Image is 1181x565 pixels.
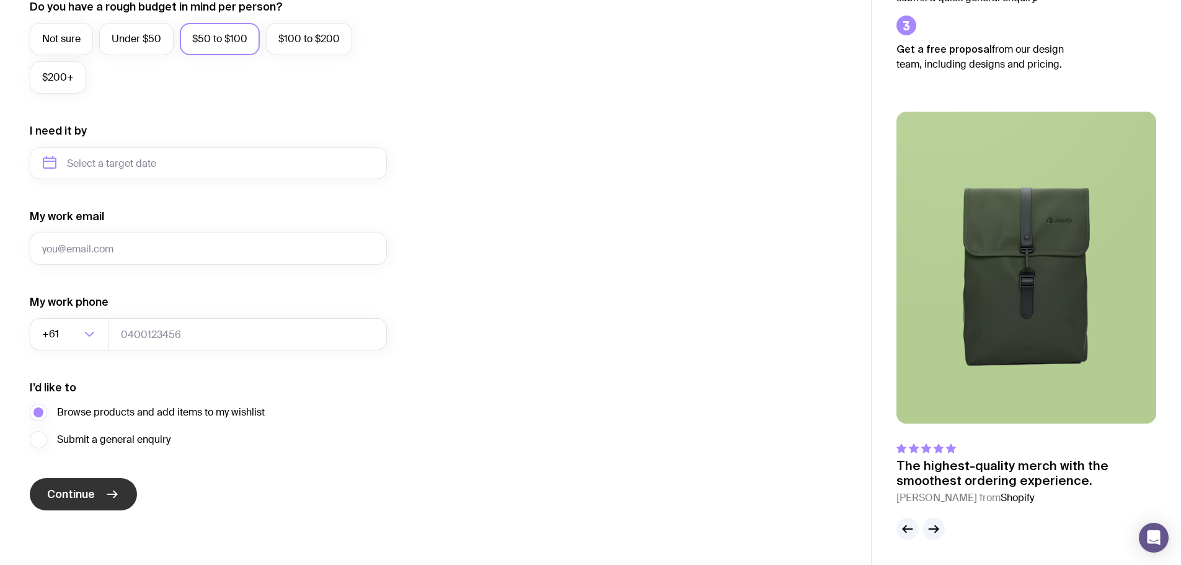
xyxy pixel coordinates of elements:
label: Not sure [30,23,93,55]
span: Continue [47,487,95,502]
label: My work phone [30,295,108,309]
input: you@email.com [30,233,387,265]
input: 0400123456 [108,318,387,350]
span: Submit a general enquiry [57,432,170,447]
span: Browse products and add items to my wishlist [57,405,265,420]
div: Search for option [30,318,109,350]
span: Shopify [1001,491,1034,504]
label: $100 to $200 [266,23,352,55]
label: $50 to $100 [180,23,260,55]
label: Under $50 [99,23,174,55]
label: $200+ [30,61,86,94]
div: Open Intercom Messenger [1139,523,1169,553]
label: I’d like to [30,380,76,395]
strong: Get a free proposal [896,43,992,55]
span: +61 [42,318,61,350]
cite: [PERSON_NAME] from [896,491,1156,505]
label: My work email [30,209,104,224]
button: Continue [30,478,137,510]
input: Search for option [61,318,81,350]
input: Select a target date [30,147,387,179]
p: from our design team, including designs and pricing. [896,42,1082,72]
label: I need it by [30,123,87,138]
p: The highest-quality merch with the smoothest ordering experience. [896,458,1156,488]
